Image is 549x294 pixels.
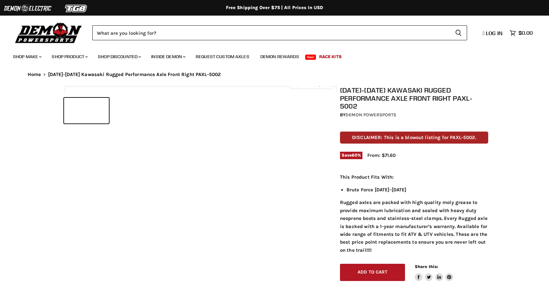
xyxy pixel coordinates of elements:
[340,86,488,110] h1: [DATE]-[DATE] Kawasaki Rugged Performance Axle Front Right PAXL-5002
[8,50,46,63] a: Shop Make
[48,72,221,77] span: [DATE]-[DATE] Kawasaki Rugged Performance Axle Front Right PAXL-5002
[346,112,396,118] a: Demon Powersports
[8,47,531,63] ul: Main menu
[3,2,52,15] img: Demon Electric Logo 2
[15,5,535,11] div: Free Shipping Over $75 | All Prices In USD
[352,153,357,158] span: 60
[52,2,101,15] img: TGB Logo 2
[15,72,535,77] nav: Breadcrumbs
[255,50,304,63] a: Demon Rewards
[340,132,488,144] p: DISCLAIMER: This is a blowout listing for PAXL-5002.
[518,30,533,36] span: $0.00
[450,25,467,40] button: Search
[340,111,488,119] div: by
[340,264,405,281] button: Add to cart
[480,30,506,36] a: Log in
[305,55,316,60] span: New!
[93,50,145,63] a: Shop Discounted
[346,186,488,194] li: Brute Force [DATE]-[DATE]
[28,72,41,77] a: Home
[191,50,254,63] a: Request Custom Axles
[92,25,467,40] form: Product
[358,269,387,275] span: Add to cart
[13,21,84,44] img: Demon Powersports
[146,50,190,63] a: Inside Demon
[293,82,329,87] span: Click to expand
[340,152,362,159] span: Save %
[415,264,438,269] span: Share this:
[64,98,109,123] button: 2008-2011 Kawasaki Rugged Performance Axle Front Right PAXL-5002 thumbnail
[47,50,92,63] a: Shop Product
[506,28,536,38] a: $0.00
[340,173,488,181] p: This Product Fits With:
[367,152,396,158] span: From: $71.60
[415,264,453,281] aside: Share this:
[92,25,450,40] input: Search
[340,173,488,254] div: Rugged axles are packed with high quality moly grease to provide maximum lubrication and sealed w...
[314,50,346,63] a: Race Kits
[486,30,503,36] span: Log in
